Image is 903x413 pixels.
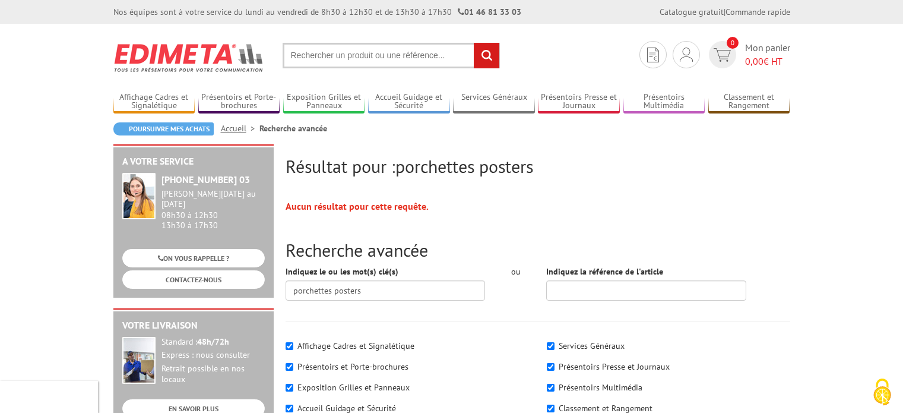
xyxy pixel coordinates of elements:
[286,156,790,176] h2: Résultat pour :
[297,382,410,393] label: Exposition Grilles et Panneaux
[113,122,214,135] a: Poursuivre mes achats
[283,92,365,112] a: Exposition Grilles et Panneaux
[861,373,903,413] button: Cookies (fenêtre modale)
[122,270,265,289] a: CONTACTEZ-NOUS
[221,123,259,134] a: Accueil
[708,92,790,112] a: Classement et Rangement
[547,342,555,350] input: Services Généraux
[259,122,327,134] li: Recherche avancée
[198,92,280,112] a: Présentoirs et Porte-brochures
[474,43,499,68] input: rechercher
[867,377,897,407] img: Cookies (fenêtre modale)
[161,189,265,230] div: 08h30 à 12h30 13h30 à 17h30
[161,189,265,209] div: [PERSON_NAME][DATE] au [DATE]
[660,7,724,17] a: Catalogue gratuit
[745,55,763,67] span: 0,00
[286,405,293,412] input: Accueil Guidage et Sécurité
[113,92,195,112] a: Affichage Cadres et Signalétique
[286,363,293,371] input: Présentoirs et Porte-brochures
[458,7,521,17] strong: 01 46 81 33 03
[727,37,739,49] span: 0
[547,405,555,412] input: Classement et Rangement
[559,382,642,393] label: Présentoirs Multimédia
[122,320,265,331] h2: Votre livraison
[122,156,265,167] h2: A votre service
[503,266,528,278] div: ou
[122,249,265,267] a: ON VOUS RAPPELLE ?
[660,6,790,18] div: |
[368,92,450,112] a: Accueil Guidage et Sécurité
[161,337,265,348] div: Standard :
[286,240,790,260] h2: Recherche avancée
[725,7,790,17] a: Commande rapide
[680,48,693,62] img: devis rapide
[745,41,790,68] span: Mon panier
[197,336,229,347] strong: 48h/72h
[546,266,663,278] label: Indiquez la référence de l'article
[122,173,156,219] img: widget-service.jpg
[714,48,731,62] img: devis rapide
[559,341,625,351] label: Services Généraux
[286,266,398,278] label: Indiquez le ou les mot(s) clé(s)
[453,92,535,112] a: Services Généraux
[706,41,790,68] a: devis rapide 0 Mon panier 0,00€ HT
[559,361,670,372] label: Présentoirs Presse et Journaux
[161,174,250,185] strong: [PHONE_NUMBER] 03
[547,384,555,392] input: Présentoirs Multimédia
[297,341,414,351] label: Affichage Cadres et Signalétique
[297,361,408,372] label: Présentoirs et Porte-brochures
[286,200,429,212] strong: Aucun résultat pour cette requête.
[395,155,533,178] span: porchettes posters
[547,363,555,371] input: Présentoirs Presse et Journaux
[161,364,265,385] div: Retrait possible en nos locaux
[647,48,659,62] img: devis rapide
[286,384,293,392] input: Exposition Grilles et Panneaux
[122,337,156,384] img: widget-livraison.jpg
[283,43,500,68] input: Rechercher un produit ou une référence...
[286,342,293,350] input: Affichage Cadres et Signalétique
[745,55,790,68] span: € HT
[538,92,620,112] a: Présentoirs Presse et Journaux
[623,92,705,112] a: Présentoirs Multimédia
[113,6,521,18] div: Nos équipes sont à votre service du lundi au vendredi de 8h30 à 12h30 et de 13h30 à 17h30
[113,36,265,80] img: Edimeta
[161,350,265,361] div: Express : nous consulter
